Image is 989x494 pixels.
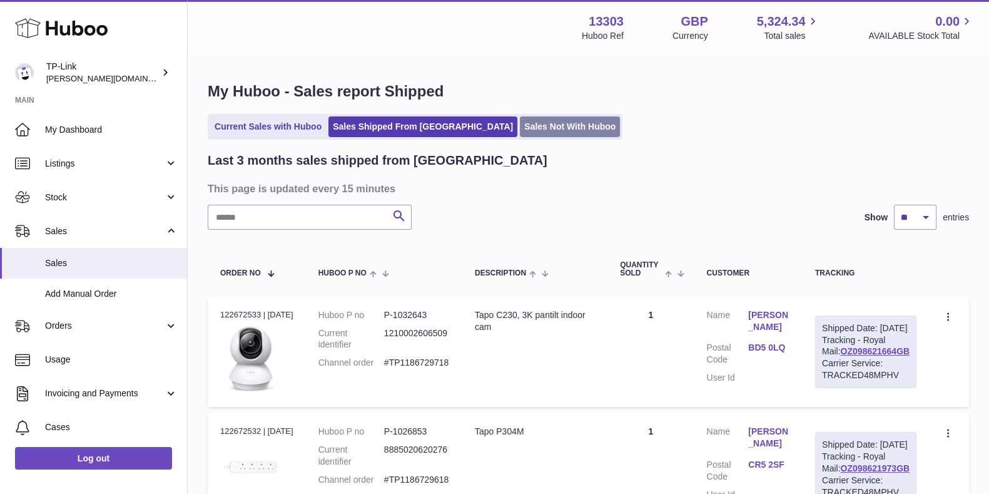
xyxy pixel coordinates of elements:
dd: 1210002606509 [384,327,450,351]
a: Current Sales with Huboo [210,116,326,137]
label: Show [865,212,888,224]
dt: Channel order [318,474,384,486]
div: Tracking [815,269,916,277]
span: Cases [45,421,178,433]
a: 5,324.34 Total sales [757,13,820,42]
a: 0.00 AVAILABLE Stock Total [868,13,974,42]
span: Orders [45,320,165,332]
a: BD5 0LQ [748,342,790,354]
div: Huboo Ref [582,30,624,42]
dt: Name [706,309,748,336]
span: Usage [45,354,178,366]
a: [PERSON_NAME] [748,426,790,450]
span: Add Manual Order [45,288,178,300]
dt: Postal Code [706,459,748,483]
span: AVAILABLE Stock Total [868,30,974,42]
a: OZ098621973GB [840,463,910,473]
dt: Name [706,426,748,453]
span: Sales [45,225,165,237]
span: 0.00 [935,13,960,30]
span: Order No [220,269,261,277]
strong: GBP [681,13,708,30]
span: [PERSON_NAME][DOMAIN_NAME][EMAIL_ADDRESS][DOMAIN_NAME] [46,73,316,83]
span: 5,324.34 [757,13,806,30]
h2: Last 3 months sales shipped from [GEOGRAPHIC_DATA] [208,152,547,169]
span: Description [475,269,526,277]
div: Currency [672,30,708,42]
span: entries [943,212,969,224]
div: 122672532 | [DATE] [220,426,293,437]
div: Tapo P304M [475,426,595,438]
div: Shipped Date: [DATE] [822,322,910,334]
h3: This page is updated every 15 minutes [208,182,966,195]
img: 133031739979856.jpg [220,324,283,391]
dd: 8885020620276 [384,444,450,468]
dd: #TP1186729618 [384,474,450,486]
div: Carrier Service: TRACKED48MPHV [822,358,910,381]
img: susie.li@tp-link.com [15,63,34,82]
a: CR5 2SF [748,459,790,471]
td: 1 [607,297,694,407]
dt: Current identifier [318,444,384,468]
strong: 13303 [589,13,624,30]
span: Listings [45,158,165,170]
dt: Channel order [318,357,384,369]
div: Tapo C230, 3K pantilt indoor cam [475,309,595,333]
dt: Huboo P no [318,426,384,438]
div: Customer [706,269,789,277]
a: Sales Not With Huboo [520,116,620,137]
dt: User Id [706,372,748,384]
dt: Huboo P no [318,309,384,321]
div: Shipped Date: [DATE] [822,439,910,451]
div: Tracking - Royal Mail: [815,316,916,388]
div: 122672533 | [DATE] [220,309,293,321]
a: [PERSON_NAME] [748,309,790,333]
span: Sales [45,257,178,269]
dt: Current identifier [318,327,384,351]
a: Log out [15,447,172,470]
a: OZ098621664GB [840,346,910,356]
img: 1736351681.jpg [220,441,283,493]
dd: #TP1186729718 [384,357,450,369]
h1: My Huboo - Sales report Shipped [208,81,969,101]
dd: P-1026853 [384,426,450,438]
span: Quantity Sold [620,261,662,277]
span: Invoicing and Payments [45,388,165,399]
a: Sales Shipped From [GEOGRAPHIC_DATA] [328,116,517,137]
div: TP-Link [46,61,159,85]
span: Total sales [764,30,819,42]
span: Stock [45,192,165,203]
span: My Dashboard [45,124,178,136]
dt: Postal Code [706,342,748,366]
span: Huboo P no [318,269,367,277]
dd: P-1032643 [384,309,450,321]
